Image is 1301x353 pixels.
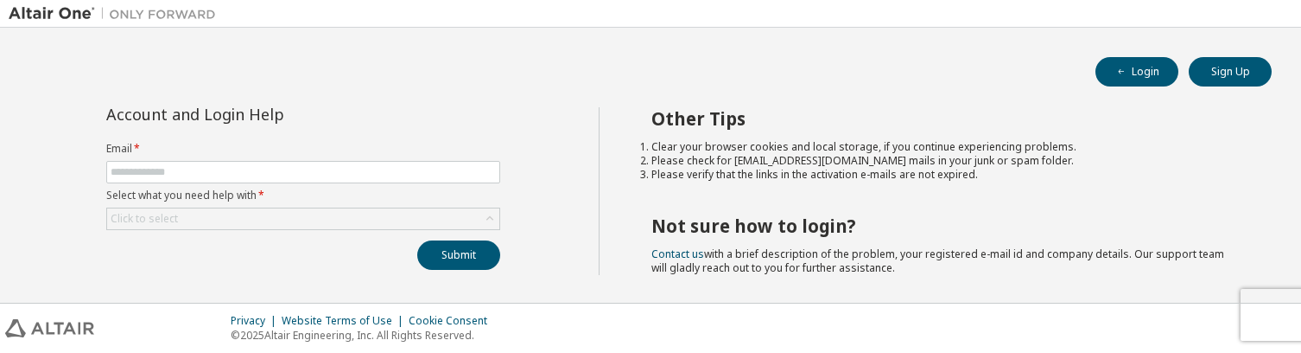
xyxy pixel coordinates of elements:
[651,215,1241,237] h2: Not sure how to login?
[5,319,94,337] img: altair_logo.svg
[231,328,498,343] p: © 2025 Altair Engineering, Inc. All Rights Reserved.
[107,209,499,229] div: Click to select
[651,247,1224,275] span: with a brief description of the problem, your registered e-mail id and company details. Our suppo...
[106,142,500,156] label: Email
[409,314,498,328] div: Cookie Consent
[1095,57,1178,87] button: Login
[651,140,1241,154] li: Clear your browser cookies and local storage, if you continue experiencing problems.
[651,168,1241,182] li: Please verify that the links in the activation e-mails are not expired.
[106,189,500,202] label: Select what you need help with
[1189,57,1272,87] button: Sign Up
[282,314,409,328] div: Website Terms of Use
[9,5,225,22] img: Altair One
[651,247,704,261] a: Contact us
[106,107,422,121] div: Account and Login Help
[417,241,500,270] button: Submit
[651,107,1241,130] h2: Other Tips
[231,314,282,328] div: Privacy
[111,212,178,226] div: Click to select
[651,154,1241,168] li: Please check for [EMAIL_ADDRESS][DOMAIN_NAME] mails in your junk or spam folder.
